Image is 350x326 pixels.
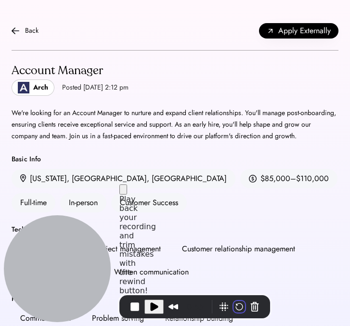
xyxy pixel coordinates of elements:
div: [US_STATE], [GEOGRAPHIC_DATA], [GEOGRAPHIC_DATA] [30,173,227,184]
div: Problem solving [92,313,144,324]
img: Logo_Blue_1.png [18,82,29,93]
button: Apply Externally [259,23,338,39]
div: Written communication [114,266,189,278]
div: Technical Skills Needed [12,224,338,235]
img: location.svg [20,174,26,183]
img: arrow-back.svg [12,27,19,35]
div: Basic Info [12,154,338,165]
div: Arch [33,82,48,93]
div: Customer relationship management [182,243,295,255]
div: Customer Success [111,193,187,212]
div: We're looking for an Account Manager to nurture and expand client relationships. You'll manage po... [12,107,338,142]
img: money.svg [249,174,257,183]
span: Apply Externally [278,25,331,37]
div: People Skills Needed [12,293,338,305]
div: In-person [60,193,106,212]
div: $85,000–$110,000 [260,173,329,184]
div: Account Manager [12,63,129,78]
div: Posted [DATE] 2:12 pm [62,83,129,92]
div: Full-time [12,193,55,212]
div: Back [25,25,39,37]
